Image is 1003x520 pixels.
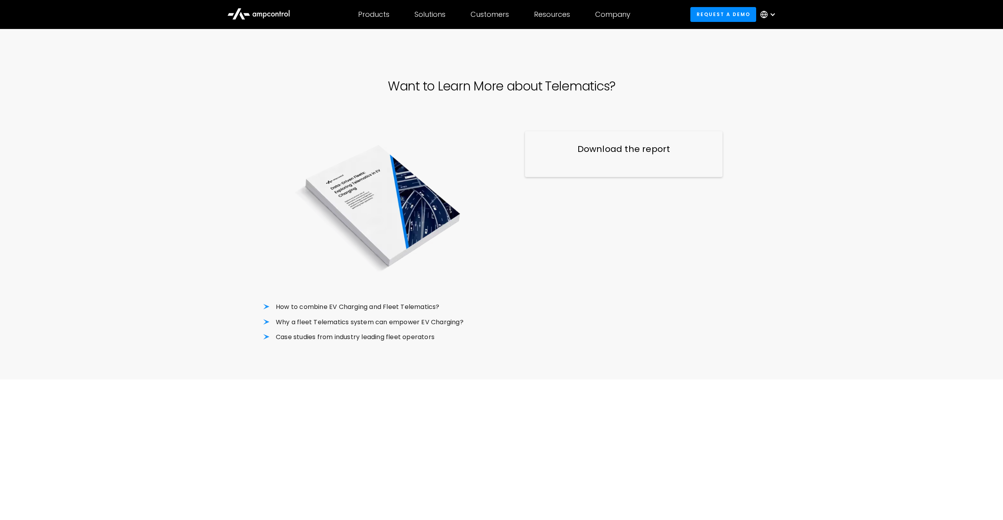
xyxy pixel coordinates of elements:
[541,143,706,155] h3: Download the report
[263,318,495,327] li: Why a fleet Telematics system can empower EV Charging?
[358,10,389,19] div: Products
[471,10,509,19] div: Customers
[263,131,495,284] img: Data-Driven Fleets: Exploring Telematics in EV Charging and Fleet Management
[388,79,615,94] h1: Want to Learn More about Telematics?
[595,10,630,19] div: Company
[263,333,495,341] li: Case studies from industry leading fleet operators
[263,303,495,311] li: How to combine EV Charging and Fleet Telematics?
[534,10,570,19] div: Resources
[415,10,445,19] div: Solutions
[690,7,756,22] a: Request a demo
